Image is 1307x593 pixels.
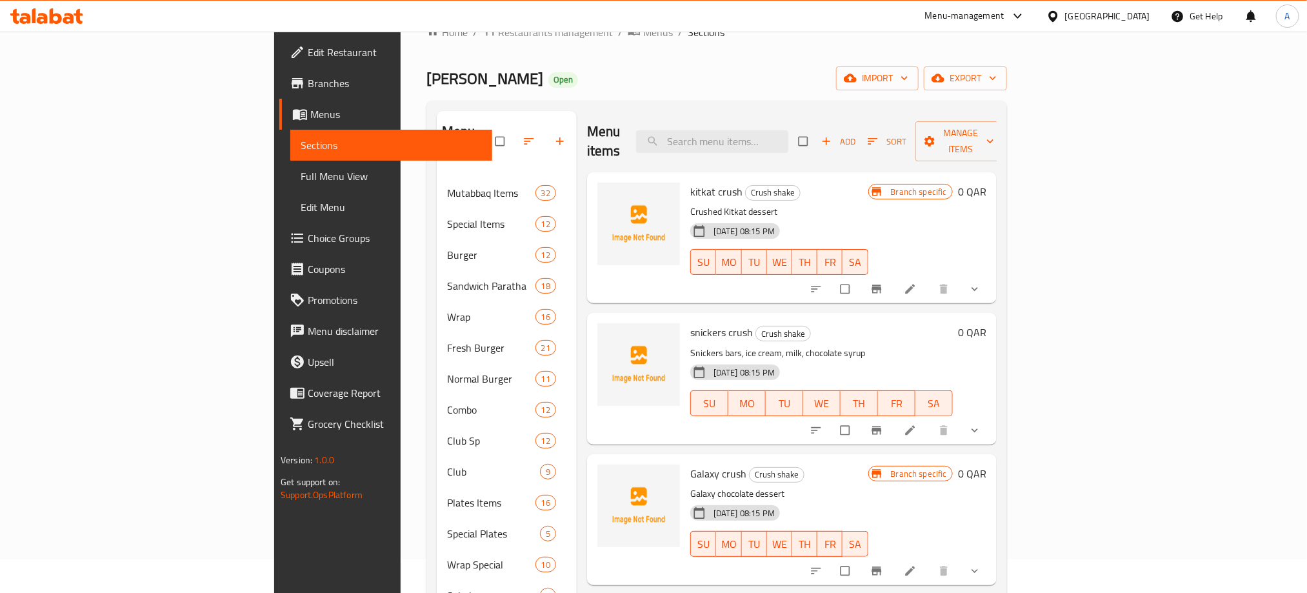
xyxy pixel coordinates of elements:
[802,416,833,445] button: sort-choices
[447,526,540,541] span: Special Plates
[308,292,482,308] span: Promotions
[772,253,787,272] span: WE
[618,25,623,40] li: /
[279,377,492,408] a: Coverage Report
[643,25,673,40] span: Menus
[437,301,577,332] div: Wrap16
[742,531,767,557] button: TU
[833,277,860,301] span: Select to update
[742,249,767,275] button: TU
[308,261,482,277] span: Coupons
[926,125,997,157] span: Manage items
[447,216,535,232] span: Special Items
[535,278,556,294] div: items
[958,465,986,483] h6: 0 QAR
[447,464,540,479] span: Club
[767,531,792,557] button: WE
[925,8,1004,24] div: Menu-management
[535,216,556,232] div: items
[447,185,535,201] span: Mutabbaq Items
[290,130,492,161] a: Sections
[818,132,859,152] button: Add
[437,549,577,580] div: Wrap Special10
[540,464,556,479] div: items
[803,390,841,416] button: WE
[301,199,482,215] span: Edit Menu
[750,467,804,482] span: Crush shake
[308,75,482,91] span: Branches
[868,134,907,149] span: Sort
[535,557,556,572] div: items
[1065,9,1150,23] div: [GEOGRAPHIC_DATA]
[846,394,873,413] span: TH
[498,25,613,40] span: Restaurants management
[308,45,482,60] span: Edit Restaurant
[690,486,868,502] p: Galaxy chocolate dessert
[535,185,556,201] div: items
[308,385,482,401] span: Coverage Report
[447,402,535,417] span: Combo
[771,394,798,413] span: TU
[921,394,948,413] span: SA
[597,323,680,406] img: snickers crush
[792,531,817,557] button: TH
[846,70,908,86] span: import
[728,390,766,416] button: MO
[597,465,680,547] img: Galaxy crush
[961,557,992,585] button: show more
[447,433,535,448] span: Club Sp
[961,416,992,445] button: show more
[279,37,492,68] a: Edit Restaurant
[447,557,535,572] span: Wrap Special
[688,25,724,40] span: Sections
[863,557,893,585] button: Branch-specific-item
[437,518,577,549] div: Special Plates5
[426,24,1007,41] nav: breadcrumb
[883,394,910,413] span: FR
[745,185,801,201] div: Crush shake
[864,132,910,152] button: Sort
[930,416,961,445] button: delete
[308,354,482,370] span: Upsell
[437,239,577,270] div: Burger12
[886,186,952,198] span: Branch specific
[968,565,981,578] svg: Show Choices
[690,323,753,342] span: snickers crush
[808,394,835,413] span: WE
[279,99,492,130] a: Menus
[279,254,492,285] a: Coupons
[437,456,577,487] div: Club9
[958,183,986,201] h6: 0 QAR
[536,311,555,323] span: 16
[833,418,860,443] span: Select to update
[597,183,680,265] img: kitkat crush
[696,394,723,413] span: SU
[690,390,728,416] button: SU
[968,283,981,296] svg: Show Choices
[279,347,492,377] a: Upsell
[961,275,992,303] button: show more
[690,345,953,361] p: Snickers bars, ice cream, milk, chocolate syrup
[535,495,556,510] div: items
[841,390,878,416] button: TH
[447,371,535,387] div: Normal Burger
[536,249,555,261] span: 12
[836,66,919,90] button: import
[541,466,555,478] span: 9
[437,487,577,518] div: Plates Items16
[536,435,555,447] span: 12
[536,218,555,230] span: 12
[279,285,492,316] a: Promotions
[690,204,868,220] p: Crushed Kitkat dessert
[437,394,577,425] div: Combo12
[863,275,893,303] button: Branch-specific-item
[279,68,492,99] a: Branches
[308,323,482,339] span: Menu disclaimer
[301,137,482,153] span: Sections
[749,467,804,483] div: Crush shake
[823,535,837,554] span: FR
